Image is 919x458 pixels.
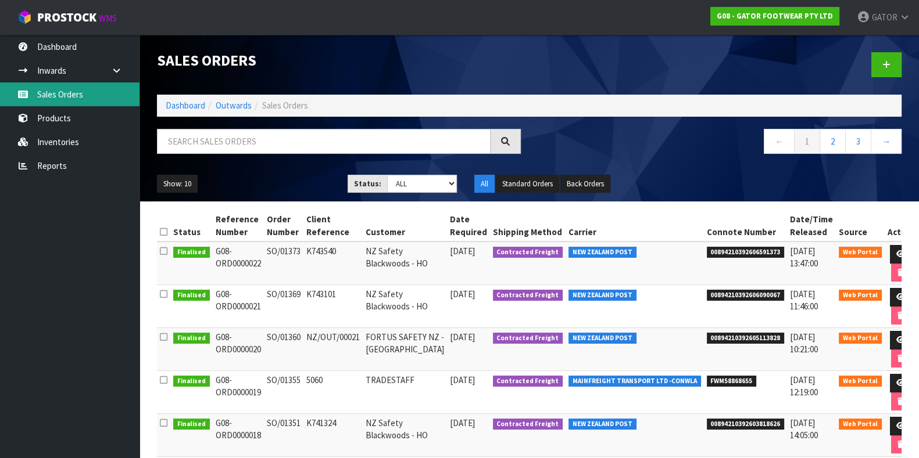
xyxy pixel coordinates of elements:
span: MAINFREIGHT TRANSPORT LTD -CONWLA [568,376,701,387]
th: Action [885,210,917,241]
span: FWM58868655 [707,376,757,387]
span: Web Portal [839,419,882,430]
span: NEW ZEALAND POST [568,333,636,344]
td: G08-ORD0000018 [213,414,264,457]
a: Outwards [216,100,252,111]
button: Standard Orders [496,175,559,193]
span: Web Portal [839,376,882,387]
span: Contracted Freight [493,247,563,258]
strong: Status: [354,179,381,189]
span: Finalised [173,419,210,430]
th: Date Required [447,210,490,241]
td: SO/01355 [264,371,303,414]
a: 1 [794,129,820,154]
th: Connote Number [704,210,788,241]
td: TRADESTAFF [363,371,447,414]
td: K743101 [303,285,363,328]
span: Sales Orders [262,100,308,111]
span: Contracted Freight [493,419,563,430]
th: Status [170,210,213,241]
span: Contracted Freight [493,290,563,301]
td: G08-ORD0000022 [213,241,264,285]
span: [DATE] 12:19:00 [790,374,818,398]
td: SO/01369 [264,285,303,328]
td: NZ/OUT/00021 [303,328,363,371]
span: [DATE] 11:46:00 [790,288,818,312]
span: NEW ZEALAND POST [568,247,636,258]
span: [DATE] [450,417,475,428]
span: ProStock [37,10,96,25]
input: Search sales orders [157,129,491,154]
span: 00894210392603818626 [707,419,785,430]
td: NZ Safety Blackwoods - HO [363,414,447,457]
span: [DATE] [450,374,475,385]
td: SO/01373 [264,241,303,285]
th: Shipping Method [490,210,566,241]
th: Date/Time Released [787,210,836,241]
a: ← [764,129,795,154]
span: Finalised [173,290,210,301]
td: FORTUS SAFETY NZ - [GEOGRAPHIC_DATA] [363,328,447,371]
span: [DATE] 10:21:00 [790,331,818,355]
a: → [871,129,902,154]
span: [DATE] 13:47:00 [790,246,818,269]
nav: Page navigation [538,129,902,157]
td: K743540 [303,241,363,285]
th: Client Reference [303,210,363,241]
span: Web Portal [839,333,882,344]
strong: G08 - GATOR FOOTWEAR PTY LTD [717,11,833,21]
span: [DATE] 14:05:00 [790,417,818,441]
span: Web Portal [839,247,882,258]
span: GATOR [872,12,897,23]
span: 00894210392606591373 [707,247,785,258]
td: K741324 [303,414,363,457]
td: NZ Safety Blackwoods - HO [363,285,447,328]
span: Web Portal [839,290,882,301]
span: [DATE] [450,288,475,300]
td: 5060 [303,371,363,414]
td: G08-ORD0000020 [213,328,264,371]
button: All [474,175,495,193]
th: Customer [363,210,447,241]
img: cube-alt.png [17,10,32,24]
span: Contracted Freight [493,376,563,387]
span: NEW ZEALAND POST [568,419,636,430]
th: Order Number [264,210,303,241]
span: NEW ZEALAND POST [568,290,636,301]
td: SO/01351 [264,414,303,457]
button: Back Orders [560,175,610,193]
span: 00894210392606090067 [707,290,785,301]
td: G08-ORD0000019 [213,371,264,414]
th: Source [836,210,885,241]
button: Show: 10 [157,175,198,193]
th: Carrier [566,210,704,241]
span: [DATE] [450,331,475,342]
td: NZ Safety Blackwoods - HO [363,241,447,285]
span: Finalised [173,247,210,258]
td: G08-ORD0000021 [213,285,264,328]
h1: Sales Orders [157,52,521,69]
small: WMS [99,13,117,24]
span: Finalised [173,376,210,387]
a: 2 [820,129,846,154]
span: Finalised [173,333,210,344]
td: SO/01360 [264,328,303,371]
span: 00894210392605113828 [707,333,785,344]
a: 3 [845,129,871,154]
span: Contracted Freight [493,333,563,344]
th: Reference Number [213,210,264,241]
a: Dashboard [166,100,205,111]
span: [DATE] [450,246,475,257]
